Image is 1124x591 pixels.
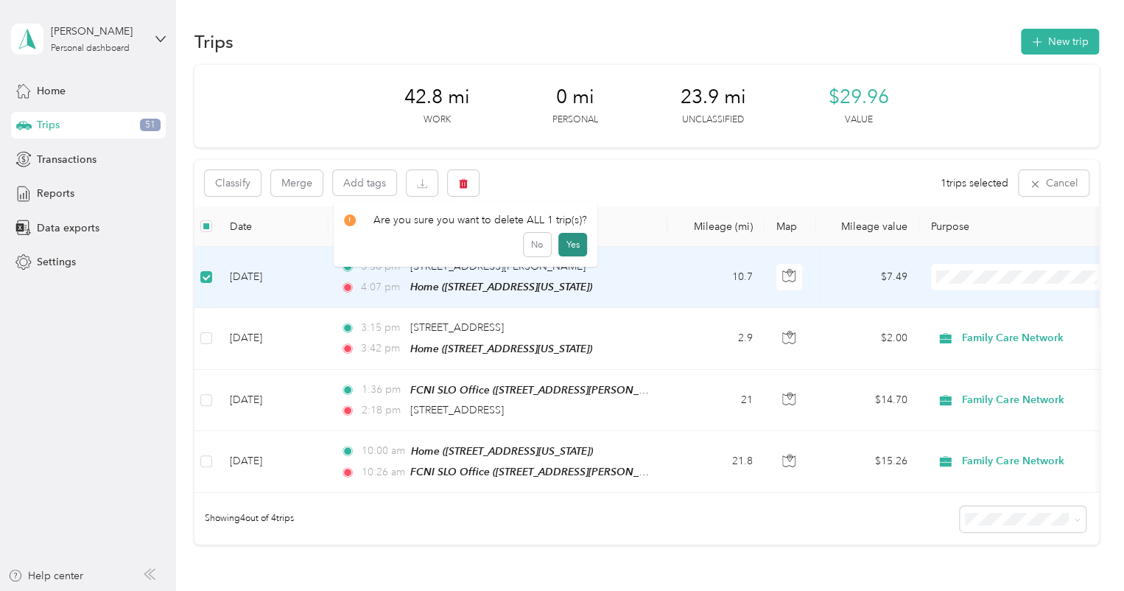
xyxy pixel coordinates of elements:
[361,259,403,275] span: 3:50 pm
[404,85,470,109] span: 42.8 mi
[410,384,726,396] span: FCNI SLO Office ([STREET_ADDRESS][PERSON_NAME][US_STATE])
[361,464,403,480] span: 10:26 am
[1019,170,1089,196] button: Cancel
[361,279,403,295] span: 4:07 pm
[37,83,66,99] span: Home
[667,308,765,369] td: 2.9
[681,85,746,109] span: 23.9 mi
[682,113,744,127] p: Unclassified
[941,175,1008,191] span: 1 trips selected
[524,233,551,256] button: No
[37,254,76,270] span: Settings
[816,370,919,431] td: $14.70
[194,512,294,525] span: Showing 4 out of 4 trips
[556,85,594,109] span: 0 mi
[329,206,667,247] th: Locations
[424,113,451,127] p: Work
[962,330,1097,346] span: Family Care Network
[410,281,592,293] span: Home ([STREET_ADDRESS][US_STATE])
[51,44,130,53] div: Personal dashboard
[552,113,598,127] p: Personal
[37,220,99,236] span: Data exports
[1042,508,1124,591] iframe: Everlance-gr Chat Button Frame
[218,370,329,431] td: [DATE]
[962,453,1097,469] span: Family Care Network
[667,206,765,247] th: Mileage (mi)
[962,392,1097,408] span: Family Care Network
[37,186,74,201] span: Reports
[410,321,504,334] span: [STREET_ADDRESS]
[558,233,587,256] button: Yes
[271,170,323,196] button: Merge
[361,402,403,419] span: 2:18 pm
[829,85,889,109] span: $29.96
[410,343,592,354] span: Home ([STREET_ADDRESS][US_STATE])
[765,206,816,247] th: Map
[667,247,765,308] td: 10.7
[667,370,765,431] td: 21
[410,260,586,273] span: [STREET_ADDRESS][PERSON_NAME]
[361,340,403,357] span: 3:42 pm
[816,206,919,247] th: Mileage value
[37,152,96,167] span: Transactions
[218,247,329,308] td: [DATE]
[667,431,765,493] td: 21.8
[816,431,919,493] td: $15.26
[51,24,143,39] div: [PERSON_NAME]
[205,170,261,196] button: Classify
[816,308,919,369] td: $2.00
[361,382,403,398] span: 1:36 pm
[1021,29,1099,55] button: New trip
[8,568,83,584] button: Help center
[37,117,60,133] span: Trips
[361,443,404,459] span: 10:00 am
[218,308,329,369] td: [DATE]
[410,466,726,478] span: FCNI SLO Office ([STREET_ADDRESS][PERSON_NAME][US_STATE])
[410,404,504,416] span: [STREET_ADDRESS]
[816,247,919,308] td: $7.49
[218,431,329,493] td: [DATE]
[194,34,233,49] h1: Trips
[361,320,403,336] span: 3:15 pm
[140,119,161,132] span: 51
[333,170,396,195] button: Add tags
[411,445,593,457] span: Home ([STREET_ADDRESS][US_STATE])
[344,212,588,228] div: Are you sure you want to delete ALL 1 trip(s)?
[845,113,873,127] p: Value
[218,206,329,247] th: Date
